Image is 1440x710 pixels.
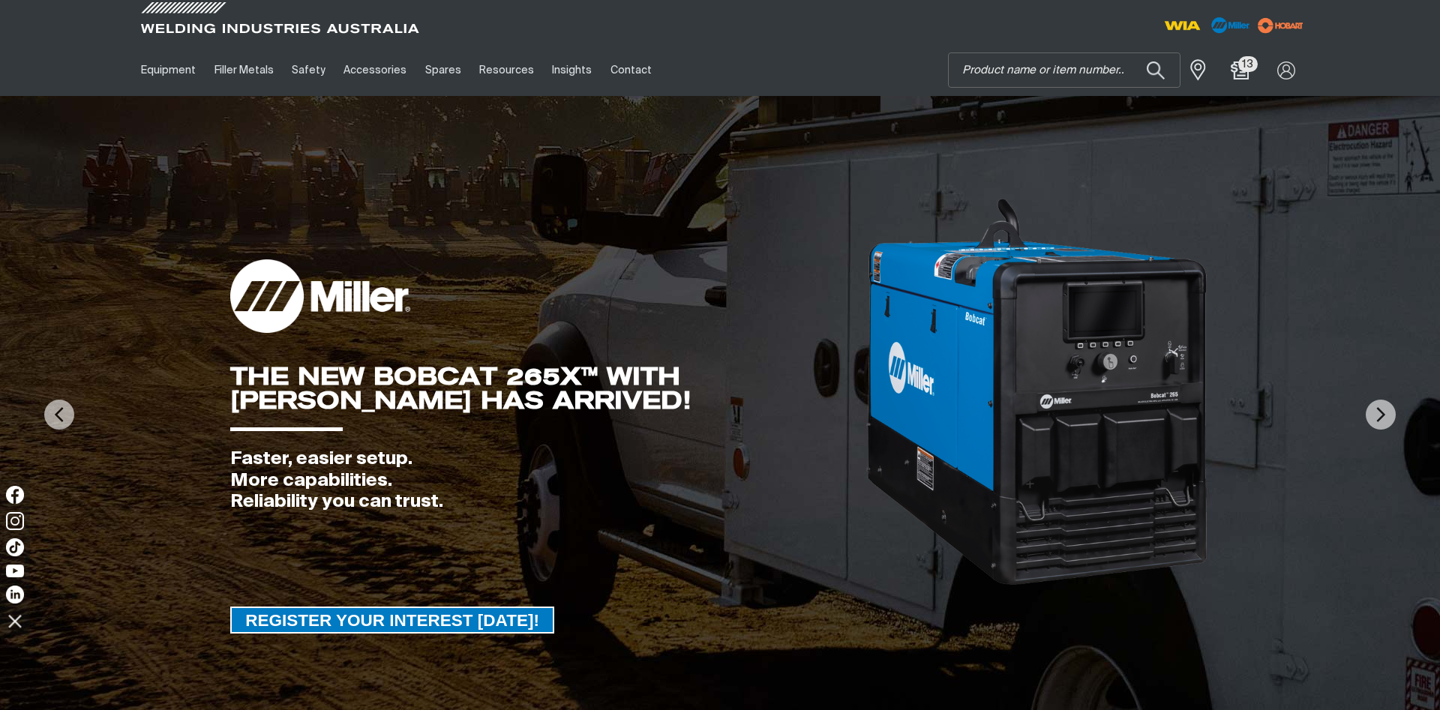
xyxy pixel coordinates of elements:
img: NextArrow [1366,400,1396,430]
a: Accessories [334,44,415,96]
img: YouTube [6,565,24,577]
button: Search products [1130,52,1181,88]
img: Facebook [6,486,24,504]
a: Equipment [132,44,205,96]
a: Filler Metals [205,44,282,96]
span: REGISTER YOUR INTEREST [DATE]! [232,607,553,634]
img: hide socials [2,608,28,634]
a: REGISTER YOUR INTEREST TODAY! [230,607,554,634]
div: Faster, easier setup. More capabilities. Reliability you can trust. [230,448,865,513]
a: Spares [416,44,470,96]
img: miller [1253,14,1308,37]
a: Insights [543,44,601,96]
img: Instagram [6,512,24,530]
nav: Main [132,44,1014,96]
img: PrevArrow [44,400,74,430]
a: Safety [283,44,334,96]
a: Contact [601,44,661,96]
img: LinkedIn [6,586,24,604]
input: Product name or item number... [949,53,1180,87]
img: TikTok [6,538,24,556]
a: Resources [470,44,543,96]
div: THE NEW BOBCAT 265X™ WITH [PERSON_NAME] HAS ARRIVED! [230,364,865,412]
